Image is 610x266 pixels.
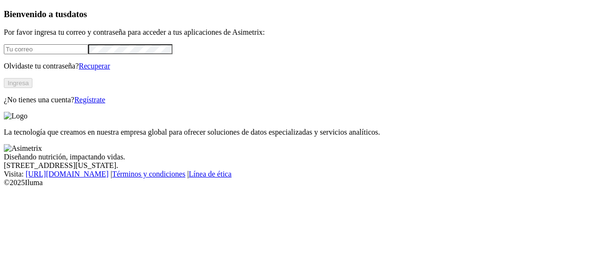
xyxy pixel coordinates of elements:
[4,9,606,20] h3: Bienvenido a tus
[4,62,606,70] p: Olvidaste tu contraseña?
[4,178,606,187] div: © 2025 Iluma
[4,78,32,88] button: Ingresa
[4,153,606,161] div: Diseñando nutrición, impactando vidas.
[74,96,105,104] a: Regístrate
[112,170,185,178] a: Términos y condiciones
[4,28,606,37] p: Por favor ingresa tu correo y contraseña para acceder a tus aplicaciones de Asimetrix:
[189,170,232,178] a: Línea de ética
[4,44,88,54] input: Tu correo
[4,128,606,137] p: La tecnología que creamos en nuestra empresa global para ofrecer soluciones de datos especializad...
[4,170,606,178] div: Visita : | |
[79,62,110,70] a: Recuperar
[4,161,606,170] div: [STREET_ADDRESS][US_STATE].
[26,170,109,178] a: [URL][DOMAIN_NAME]
[4,96,606,104] p: ¿No tienes una cuenta?
[67,9,87,19] span: datos
[4,112,28,120] img: Logo
[4,144,42,153] img: Asimetrix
